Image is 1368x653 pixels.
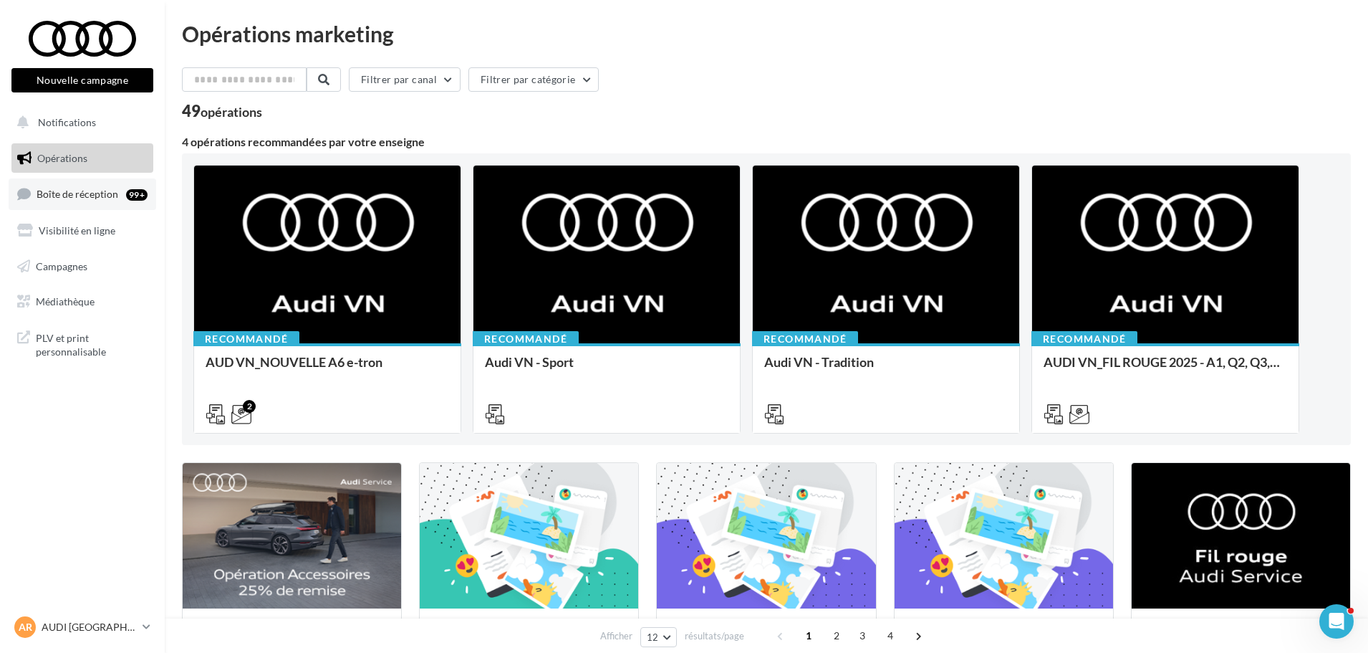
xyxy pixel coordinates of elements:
div: Recommandé [193,331,299,347]
button: 12 [640,627,677,647]
div: Opérations marketing [182,23,1351,44]
div: 2 [243,400,256,413]
a: Médiathèque [9,287,156,317]
span: 2 [825,624,848,647]
a: PLV et print personnalisable [9,323,156,365]
a: Opérations [9,143,156,173]
span: PLV et print personnalisable [36,328,148,359]
p: AUDI [GEOGRAPHIC_DATA] [42,620,137,634]
div: opérations [201,105,262,118]
div: Recommandé [1031,331,1137,347]
a: Boîte de réception99+ [9,178,156,209]
iframe: Intercom live chat [1319,604,1354,639]
button: Nouvelle campagne [11,68,153,92]
div: AUD VN_NOUVELLE A6 e-tron [206,355,449,383]
span: Afficher [600,629,632,643]
div: Recommandé [752,331,858,347]
span: Campagnes [36,259,87,272]
span: AR [19,620,32,634]
div: 49 [182,103,262,119]
div: Audi VN - Tradition [764,355,1008,383]
div: 4 opérations recommandées par votre enseigne [182,136,1351,148]
button: Filtrer par canal [349,67,461,92]
span: 4 [879,624,902,647]
span: Opérations [37,152,87,164]
button: Notifications [9,108,150,138]
span: Médiathèque [36,295,95,308]
div: Audi VN - Sport [485,355,728,383]
div: Recommandé [473,331,579,347]
span: Visibilité en ligne [39,224,115,237]
div: AUDI VN_FIL ROUGE 2025 - A1, Q2, Q3, Q5 et Q4 e-tron [1044,355,1287,383]
a: Visibilité en ligne [9,216,156,246]
span: 1 [797,624,820,647]
span: 12 [647,631,659,643]
div: 99+ [126,189,148,201]
span: Notifications [38,116,96,128]
a: AR AUDI [GEOGRAPHIC_DATA] [11,614,153,641]
span: résultats/page [685,629,744,643]
span: 3 [851,624,874,647]
button: Filtrer par catégorie [468,67,599,92]
span: Boîte de réception [37,188,118,200]
a: Campagnes [9,252,156,282]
